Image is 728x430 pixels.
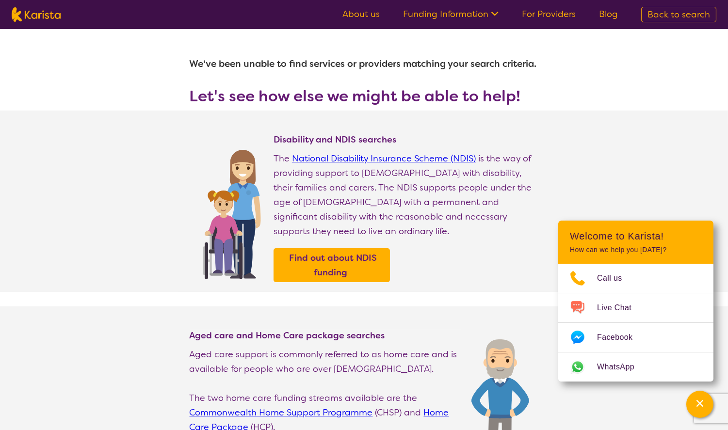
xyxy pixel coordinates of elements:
[558,352,713,382] a: Web link opens in a new tab.
[292,153,476,164] a: National Disability Insurance Scheme (NDIS)
[276,251,388,280] a: Find out about NDIS funding
[274,151,539,239] p: The is the way of providing support to [DEMOGRAPHIC_DATA] with disability, their families and car...
[190,330,462,341] h4: Aged care and Home Care package searches
[522,8,576,20] a: For Providers
[597,360,646,374] span: WhatsApp
[190,87,539,105] h3: Let's see how else we might be able to help!
[190,347,462,376] p: Aged care support is commonly referred to as home care and is available for people who are over [...
[558,221,713,382] div: Channel Menu
[647,9,710,20] span: Back to search
[597,301,643,315] span: Live Chat
[289,252,377,278] b: Find out about NDIS funding
[190,52,539,76] h1: We've been unable to find services or providers matching your search criteria.
[199,143,264,279] img: Find NDIS and Disability services and providers
[558,264,713,382] ul: Choose channel
[570,246,702,254] p: How can we help you [DATE]?
[599,8,618,20] a: Blog
[12,7,61,22] img: Karista logo
[342,8,380,20] a: About us
[570,230,702,242] h2: Welcome to Karista!
[641,7,716,22] a: Back to search
[190,407,373,418] a: Commonwealth Home Support Programme
[597,330,644,345] span: Facebook
[597,271,634,286] span: Call us
[686,391,713,418] button: Channel Menu
[274,134,539,145] h4: Disability and NDIS searches
[403,8,499,20] a: Funding Information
